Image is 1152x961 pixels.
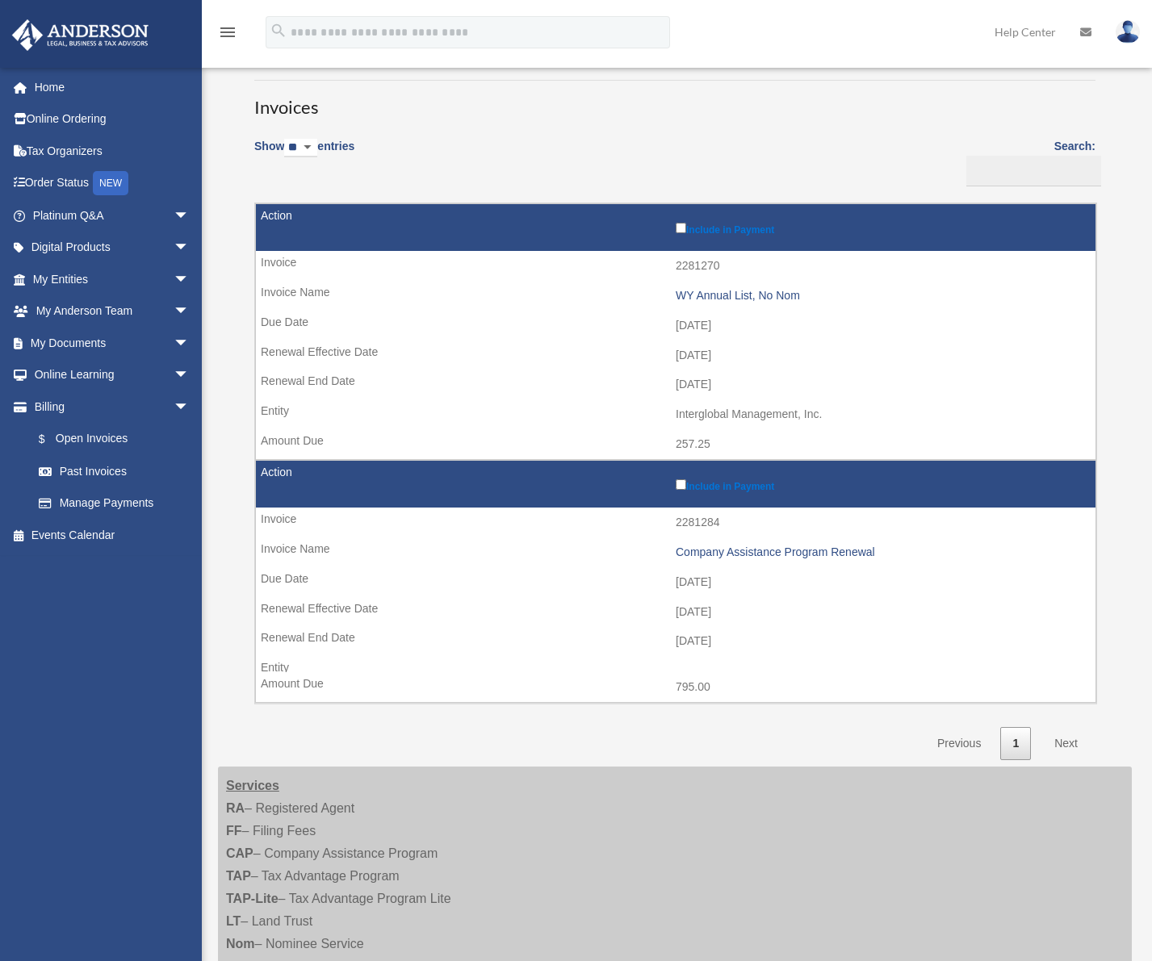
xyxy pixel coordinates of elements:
label: Include in Payment [676,476,1087,492]
a: Digital Productsarrow_drop_down [11,232,214,264]
td: 795.00 [256,672,1095,703]
div: Company Assistance Program Renewal [676,545,1087,559]
a: Manage Payments [23,487,206,520]
a: Events Calendar [11,519,214,551]
a: menu [218,28,237,42]
a: Order StatusNEW [11,167,214,200]
a: Billingarrow_drop_down [11,391,206,423]
label: Show entries [254,136,354,173]
a: 1 [1000,727,1031,760]
a: Past Invoices [23,455,206,487]
a: Platinum Q&Aarrow_drop_down [11,199,214,232]
a: My Entitiesarrow_drop_down [11,263,214,295]
input: Search: [966,156,1101,186]
td: [DATE] [256,341,1095,371]
a: Home [11,71,214,103]
td: 257.25 [256,429,1095,460]
a: Online Ordering [11,103,214,136]
td: 2281284 [256,508,1095,538]
h3: Invoices [254,80,1095,120]
strong: TAP-Lite [226,892,279,905]
strong: LT [226,914,241,928]
td: [DATE] [256,626,1095,657]
td: [DATE] [256,567,1095,598]
a: Previous [925,727,993,760]
a: Online Learningarrow_drop_down [11,359,214,391]
a: Next [1042,727,1090,760]
strong: Services [226,779,279,792]
td: [DATE] [256,597,1095,628]
input: Include in Payment [676,223,686,233]
a: Tax Organizers [11,135,214,167]
a: My Documentsarrow_drop_down [11,327,214,359]
div: WY Annual List, No Nom [676,289,1087,303]
strong: RA [226,801,245,815]
span: arrow_drop_down [174,295,206,328]
strong: FF [226,824,242,838]
span: arrow_drop_down [174,232,206,265]
i: search [270,22,287,40]
img: User Pic [1116,20,1140,44]
img: Anderson Advisors Platinum Portal [7,19,153,51]
span: arrow_drop_down [174,391,206,424]
a: $Open Invoices [23,423,198,456]
span: arrow_drop_down [174,199,206,232]
span: arrow_drop_down [174,359,206,392]
strong: TAP [226,869,251,883]
i: menu [218,23,237,42]
strong: CAP [226,846,253,860]
span: $ [48,429,56,449]
label: Include in Payment [676,219,1087,236]
td: 2281270 [256,251,1095,282]
label: Search: [961,136,1095,186]
span: arrow_drop_down [174,263,206,296]
td: [DATE] [256,370,1095,400]
td: [DATE] [256,311,1095,341]
td: Interglobal Management, Inc. [256,399,1095,430]
a: My Anderson Teamarrow_drop_down [11,295,214,328]
select: Showentries [284,139,317,157]
div: NEW [93,171,128,195]
span: arrow_drop_down [174,327,206,360]
input: Include in Payment [676,479,686,490]
strong: Nom [226,937,255,951]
